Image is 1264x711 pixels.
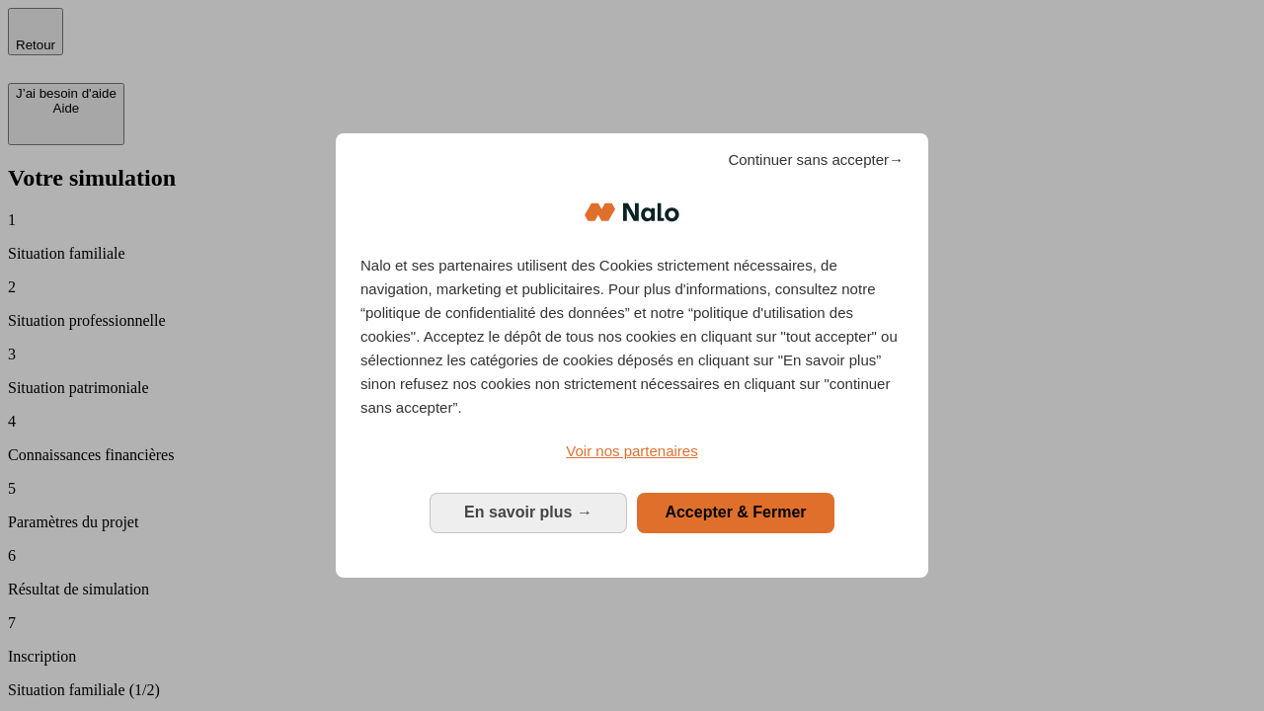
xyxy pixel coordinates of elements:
div: Bienvenue chez Nalo Gestion du consentement [336,133,928,577]
img: Logo [585,183,679,242]
span: Accepter & Fermer [665,504,806,520]
button: Accepter & Fermer: Accepter notre traitement des données et fermer [637,493,834,532]
a: Voir nos partenaires [360,439,904,463]
p: Nalo et ses partenaires utilisent des Cookies strictement nécessaires, de navigation, marketing e... [360,254,904,420]
span: En savoir plus → [464,504,592,520]
span: Continuer sans accepter→ [728,148,904,172]
button: En savoir plus: Configurer vos consentements [430,493,627,532]
span: Voir nos partenaires [566,442,697,459]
